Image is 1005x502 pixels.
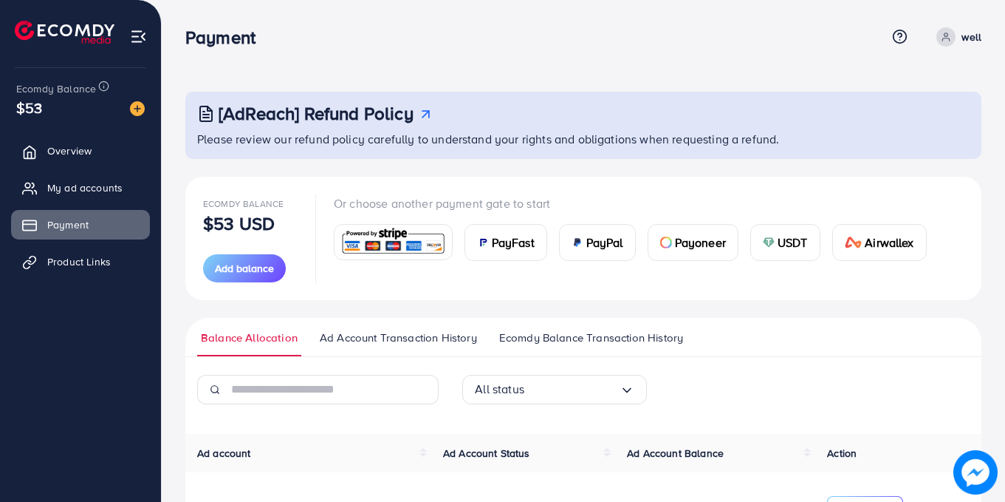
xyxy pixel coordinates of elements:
[559,224,636,261] a: cardPayPal
[47,143,92,158] span: Overview
[462,375,647,404] div: Search for option
[16,97,42,118] span: $53
[15,21,114,44] img: logo
[130,101,145,116] img: image
[845,237,862,248] img: card
[499,330,683,346] span: Ecomdy Balance Transaction History
[953,450,998,495] img: image
[320,330,477,346] span: Ad Account Transaction History
[627,446,724,461] span: Ad Account Balance
[586,234,623,251] span: PayPal
[201,330,298,346] span: Balance Allocation
[477,237,489,248] img: card
[464,224,547,261] a: cardPayFast
[203,214,275,232] p: $53 USD
[572,237,583,248] img: card
[197,130,973,148] p: Please review our refund policy carefully to understand your rights and obligations when requesti...
[11,210,150,240] a: Payment
[492,234,535,251] span: PayFast
[334,224,453,260] a: card
[11,173,150,203] a: My ad accounts
[675,234,726,251] span: Payoneer
[203,197,284,210] span: Ecomdy Balance
[763,237,775,248] img: card
[16,81,96,96] span: Ecomdy Balance
[47,217,89,232] span: Payment
[11,247,150,277] a: Product Links
[475,378,524,401] span: All status
[648,224,738,261] a: cardPayoneer
[47,254,111,269] span: Product Links
[11,136,150,166] a: Overview
[197,446,251,461] span: Ad account
[130,28,147,45] img: menu
[778,234,808,251] span: USDT
[219,103,414,124] h3: [AdReach] Refund Policy
[339,226,447,258] img: card
[443,446,530,461] span: Ad Account Status
[961,28,981,46] p: well
[334,194,939,212] p: Or choose another payment gate to start
[750,224,820,261] a: cardUSDT
[930,27,981,47] a: well
[47,180,123,195] span: My ad accounts
[524,378,620,401] input: Search for option
[203,254,286,282] button: Add balance
[185,27,267,48] h3: Payment
[660,237,672,248] img: card
[215,261,274,276] span: Add balance
[832,224,927,261] a: cardAirwallex
[865,234,913,251] span: Airwallex
[827,446,857,461] span: Action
